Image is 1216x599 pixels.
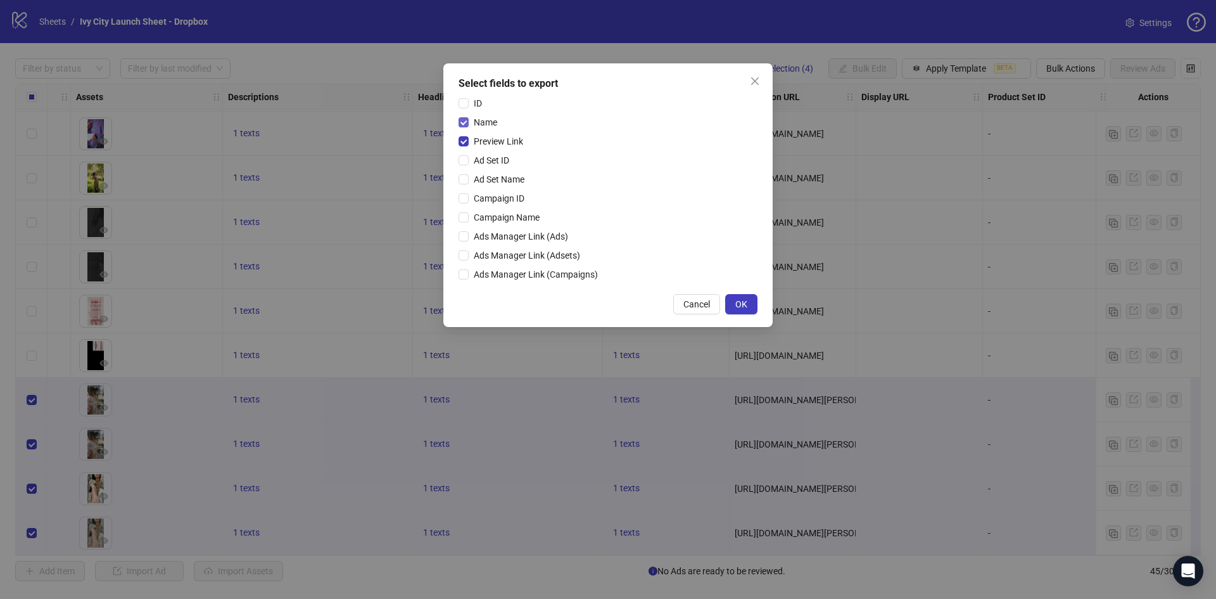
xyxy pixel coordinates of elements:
span: OK [735,299,747,309]
span: Ad Set Name [469,172,529,186]
span: Ads Manager Link (Ads) [469,229,573,243]
span: Ad Set ID [469,153,514,167]
span: Cancel [683,299,710,309]
div: Open Intercom Messenger [1173,556,1203,586]
span: Campaign ID [469,191,529,205]
span: close [750,76,760,86]
span: ID [469,96,487,110]
span: Preview Link [469,134,528,148]
div: Select fields to export [459,76,757,91]
span: Ads Manager Link (Adsets) [469,248,585,262]
button: Close [745,71,765,91]
span: Name [469,115,502,129]
button: Cancel [673,294,720,314]
button: OK [725,294,757,314]
span: Campaign Name [469,210,545,224]
span: Ads Manager Link (Campaigns) [469,267,603,281]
